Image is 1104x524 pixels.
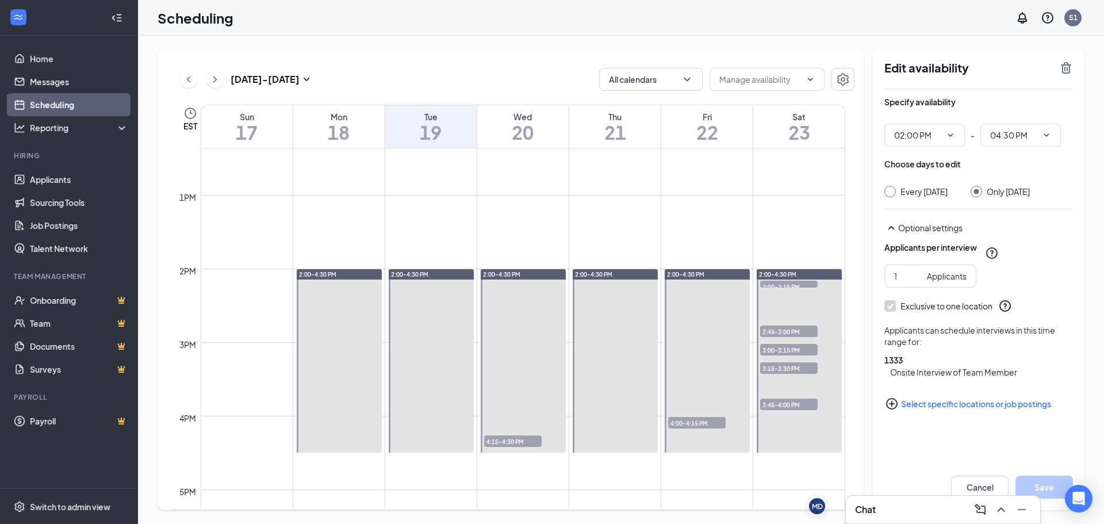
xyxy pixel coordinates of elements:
span: 2:00-4:30 PM [483,270,520,278]
svg: Notifications [1015,11,1029,25]
svg: Settings [836,72,850,86]
svg: QuestionInfo [985,246,999,260]
div: Tue [385,111,477,123]
span: 2:45-3:00 PM [760,326,818,337]
div: Applicants can schedule interviews in this time range for: [884,324,1073,347]
svg: Minimize [1015,503,1029,517]
div: 5pm [177,485,198,498]
svg: SmallChevronUp [884,221,898,235]
svg: Collapse [111,12,122,24]
a: Talent Network [30,237,128,260]
span: 2:00-4:30 PM [759,270,796,278]
svg: PlusCircle [885,397,899,411]
svg: ComposeMessage [973,503,987,517]
h2: Edit availability [884,61,1052,75]
span: 2:00-4:30 PM [299,270,336,278]
div: Specify availability [884,96,956,108]
input: Manage availability [719,73,801,86]
svg: ChevronDown [681,74,693,85]
div: Thu [569,111,661,123]
div: Applicants [927,270,967,282]
h1: 22 [661,123,753,142]
div: S1 [1069,13,1078,22]
span: EST [183,120,197,132]
a: August 18, 2025 [293,105,385,148]
a: August 19, 2025 [385,105,477,148]
div: Only [DATE] [987,186,1030,197]
div: Hiring [14,151,126,160]
svg: TrashOutline [1059,61,1073,75]
button: ChevronRight [206,71,224,88]
h1: 20 [477,123,569,142]
div: 2pm [177,265,198,277]
div: Switch to admin view [30,501,110,512]
h1: 21 [569,123,661,142]
div: Optional settings [898,222,1073,234]
div: 4pm [177,412,198,424]
a: August 17, 2025 [201,105,293,148]
svg: ChevronDown [946,131,955,140]
div: Wed [477,111,569,123]
svg: ChevronUp [994,503,1008,517]
div: Team Management [14,271,126,281]
a: Messages [30,70,128,93]
h1: Scheduling [158,8,233,28]
a: August 21, 2025 [569,105,661,148]
h1: 19 [385,123,477,142]
span: 2:00-4:30 PM [667,270,704,278]
div: Applicants per interview [884,242,977,253]
button: Minimize [1013,500,1031,519]
h1: 17 [201,123,293,142]
div: 3pm [177,338,198,351]
span: 4:15-4:30 PM [484,435,542,447]
svg: QuestionInfo [998,299,1012,313]
div: Sat [753,111,845,123]
button: All calendarsChevronDown [599,68,703,91]
span: 4:00-4:15 PM [668,417,726,429]
a: Job Postings [30,214,128,237]
a: Home [30,47,128,70]
div: 1333 [884,354,1073,366]
button: ChevronLeft [180,71,197,88]
div: Fri [661,111,753,123]
svg: ChevronRight [209,72,221,86]
div: Mon [293,111,385,123]
h1: 18 [293,123,385,142]
div: Open Intercom Messenger [1065,485,1092,512]
span: Onsite Interview of Team Member [890,366,1073,378]
a: PayrollCrown [30,410,128,433]
a: TeamCrown [30,312,128,335]
span: 2:00-4:30 PM [575,270,612,278]
svg: SmallChevronDown [300,72,313,86]
svg: QuestionInfo [1041,11,1055,25]
a: OnboardingCrown [30,289,128,312]
svg: Analysis [14,122,25,133]
a: Sourcing Tools [30,191,128,214]
div: Choose days to edit [884,158,961,170]
span: 3:45-4:00 PM [760,399,818,410]
div: Reporting [30,122,129,133]
span: 2:00-2:15 PM [760,281,818,292]
a: SurveysCrown [30,358,128,381]
svg: ChevronLeft [183,72,194,86]
svg: WorkstreamLogo [13,12,24,23]
div: 1pm [177,191,198,204]
a: August 22, 2025 [661,105,753,148]
button: Settings [831,68,854,91]
h1: 23 [753,123,845,142]
button: ChevronUp [992,500,1010,519]
span: 2:00-4:30 PM [391,270,428,278]
div: - [884,124,1073,147]
button: Select specific locations or job postingsPlusCircle [884,392,1073,415]
h3: [DATE] - [DATE] [231,73,300,86]
div: Optional settings [884,221,1073,235]
svg: Clock [183,106,197,120]
a: DocumentsCrown [30,335,128,358]
div: Payroll [14,392,126,402]
a: August 20, 2025 [477,105,569,148]
div: Sun [201,111,293,123]
svg: Settings [14,501,25,512]
button: ComposeMessage [971,500,990,519]
div: Exclusive to one location [900,300,992,312]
